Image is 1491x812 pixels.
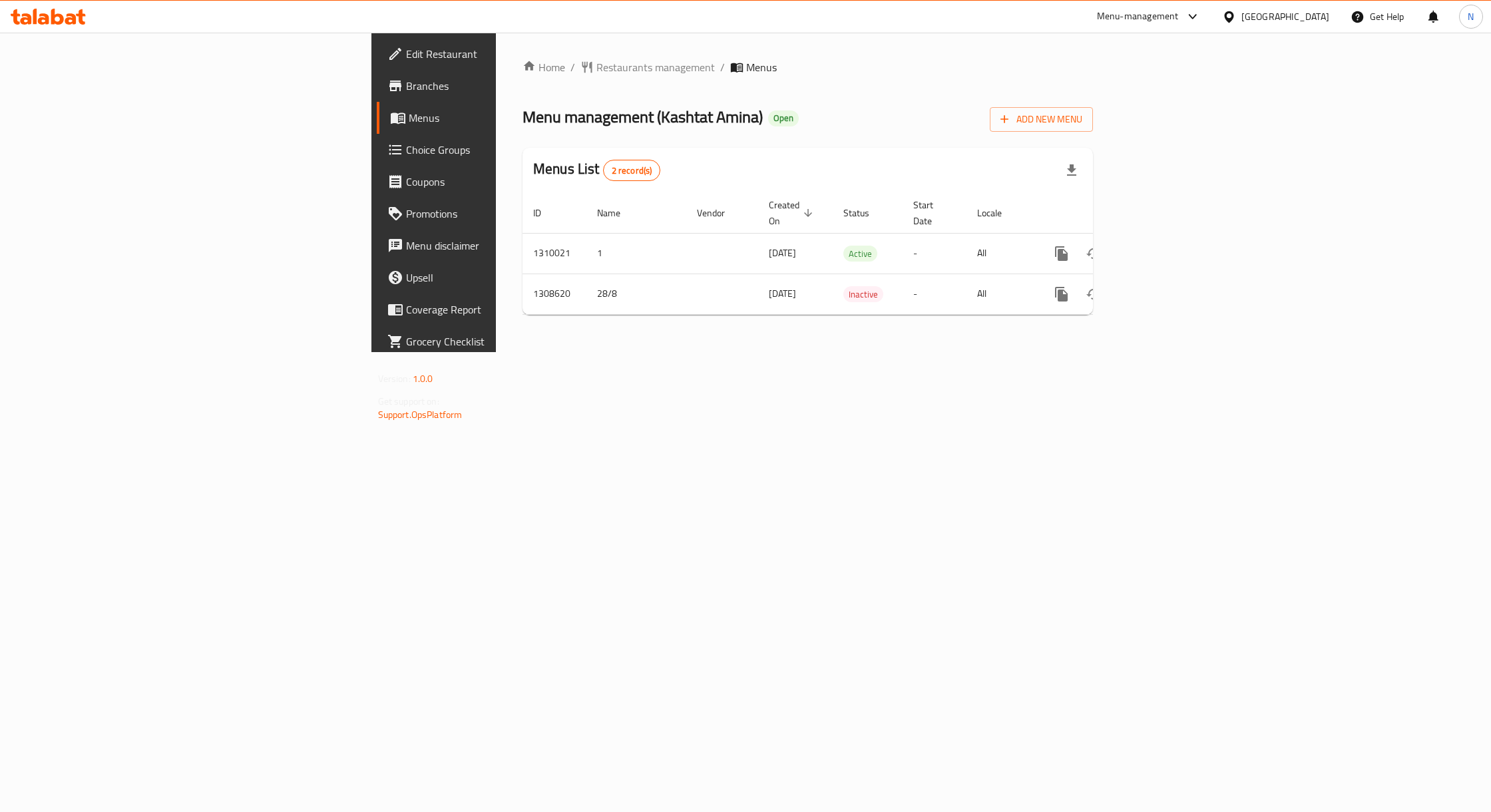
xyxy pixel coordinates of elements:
[377,70,620,102] a: Branches
[1468,9,1474,24] span: N
[843,246,877,262] span: Active
[843,205,887,221] span: Status
[1046,238,1078,270] button: more
[597,205,638,221] span: Name
[843,287,883,302] span: Inactive
[406,333,610,349] span: Grocery Checklist
[377,198,620,230] a: Promotions
[378,406,463,423] a: Support.OpsPlatform
[903,274,966,314] td: -
[523,59,1093,75] nav: breadcrumb
[843,246,877,262] div: Active
[586,233,686,274] td: 1
[406,270,610,286] span: Upsell
[377,262,620,294] a: Upsell
[523,193,1184,315] table: enhanced table
[377,230,620,262] a: Menu disclaimer
[378,370,411,387] span: Version:
[596,59,715,75] span: Restaurants management
[990,107,1093,132] button: Add New Menu
[720,59,725,75] li: /
[406,302,610,317] span: Coverage Report
[1000,111,1082,128] span: Add New Menu
[409,110,610,126] span: Menus
[580,59,715,75] a: Restaurants management
[1056,154,1088,186] div: Export file
[378,393,439,410] span: Get support on:
[523,102,763,132] span: Menu management ( Kashtat Amina )
[377,134,620,166] a: Choice Groups
[1078,238,1110,270] button: Change Status
[1097,9,1179,25] div: Menu-management
[406,206,610,222] span: Promotions
[1078,278,1110,310] button: Change Status
[746,59,777,75] span: Menus
[377,38,620,70] a: Edit Restaurant
[413,370,433,387] span: 1.0.0
[533,159,660,181] h2: Menus List
[697,205,742,221] span: Vendor
[406,142,610,158] span: Choice Groups
[913,197,951,229] span: Start Date
[603,160,661,181] div: Total records count
[966,233,1035,274] td: All
[533,205,558,221] span: ID
[406,46,610,62] span: Edit Restaurant
[769,244,796,262] span: [DATE]
[604,164,660,177] span: 2 record(s)
[406,238,610,254] span: Menu disclaimer
[843,286,883,302] div: Inactive
[377,294,620,325] a: Coverage Report
[966,274,1035,314] td: All
[406,78,610,94] span: Branches
[977,205,1019,221] span: Locale
[377,102,620,134] a: Menus
[406,174,610,190] span: Coupons
[1046,278,1078,310] button: more
[769,197,817,229] span: Created On
[769,285,796,302] span: [DATE]
[1035,193,1184,234] th: Actions
[586,274,686,314] td: 28/8
[903,233,966,274] td: -
[377,166,620,198] a: Coupons
[768,112,799,124] span: Open
[1241,9,1329,24] div: [GEOGRAPHIC_DATA]
[377,325,620,357] a: Grocery Checklist
[768,110,799,126] div: Open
